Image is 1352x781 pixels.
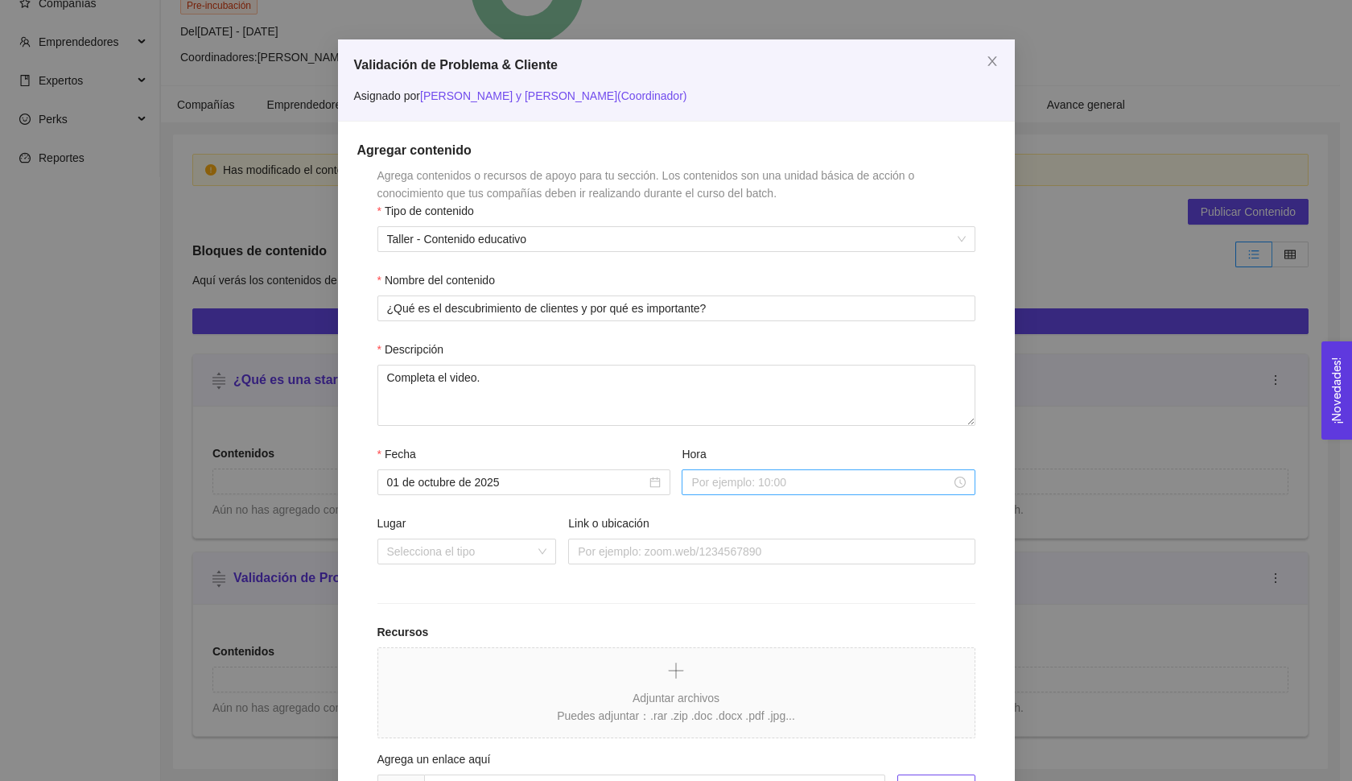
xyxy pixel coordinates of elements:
[377,750,491,768] label: Agrega un enlace aquí
[378,648,975,738] span: Adjuntar archivosPuedes adjuntar：.rar .zip .doc .docx .pdf .jpg...
[387,227,966,251] span: Taller - Contenido educativo
[377,271,495,289] label: Nombre del contenido
[387,473,646,491] input: Fecha
[377,365,975,426] textarea: Descripción
[377,445,416,463] label: Fecha
[970,39,1015,85] button: Close
[377,169,915,200] span: Agrega contenidos o recursos de apoyo para tu sección. Los contenidos son una unidad básica de ac...
[377,623,429,641] b: Recursos
[377,295,975,321] input: Nombre del contenido
[354,87,999,105] span: Asignado por
[354,56,999,75] h5: Validación de Problema & Cliente
[420,89,686,102] span: [PERSON_NAME] y [PERSON_NAME] ( Coordinador )
[1321,341,1352,440] button: Open Feedback Widget
[568,514,649,532] label: Link o ubicación
[557,692,795,722] span: Adjuntar archivos
[666,661,686,680] span: plus
[682,445,706,463] label: Hora
[691,473,950,491] input: Hora
[357,141,995,160] h5: Agregar contenido
[377,202,474,220] label: Tipo de contenido
[568,539,975,564] input: Link o ubicación
[377,514,406,532] label: Lugar
[986,55,999,68] span: close
[377,341,444,358] label: Descripción
[557,709,795,722] span: Puedes adjuntar：.rar .zip .doc .docx .pdf .jpg...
